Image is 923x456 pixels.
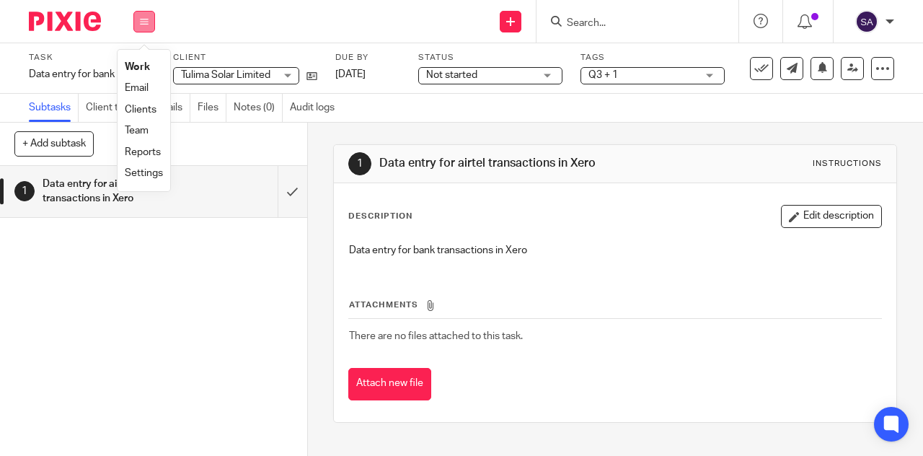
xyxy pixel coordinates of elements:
input: Search [565,17,695,30]
a: Notes (0) [234,94,283,122]
div: 1 [348,152,371,175]
span: There are no files attached to this task. [349,331,523,341]
a: Email [125,83,149,93]
span: Not started [426,70,477,80]
label: Tags [580,52,725,63]
label: Client [173,52,317,63]
label: Task [29,52,155,63]
div: Instructions [813,158,882,170]
span: Attachments [349,301,418,309]
a: Client tasks [86,94,146,122]
img: Pixie [29,12,101,31]
a: Files [198,94,226,122]
div: 1 [14,181,35,201]
a: Reports [125,147,161,157]
a: Work [125,62,150,72]
a: Team [125,126,149,136]
p: Description [348,211,412,222]
button: + Add subtask [14,131,94,156]
span: Tulima Solar Limited [181,70,270,80]
h1: Data entry for airtel transactions in Xero [379,156,646,171]
div: Data entry for bank transactions in Xero [29,67,155,82]
img: svg%3E [855,10,878,33]
button: Edit description [781,205,882,228]
label: Status [418,52,562,63]
span: [DATE] [335,69,366,79]
a: Emails [154,94,190,122]
a: Subtasks [29,94,79,122]
a: Clients [125,105,156,115]
label: Due by [335,52,400,63]
a: Audit logs [290,94,342,122]
span: Q3 + 1 [588,70,618,80]
button: Attach new file [348,368,431,400]
a: Settings [125,168,163,178]
h1: Data entry for airtel transactions in Xero [43,173,190,210]
p: Data entry for bank transactions in Xero [349,243,881,258]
